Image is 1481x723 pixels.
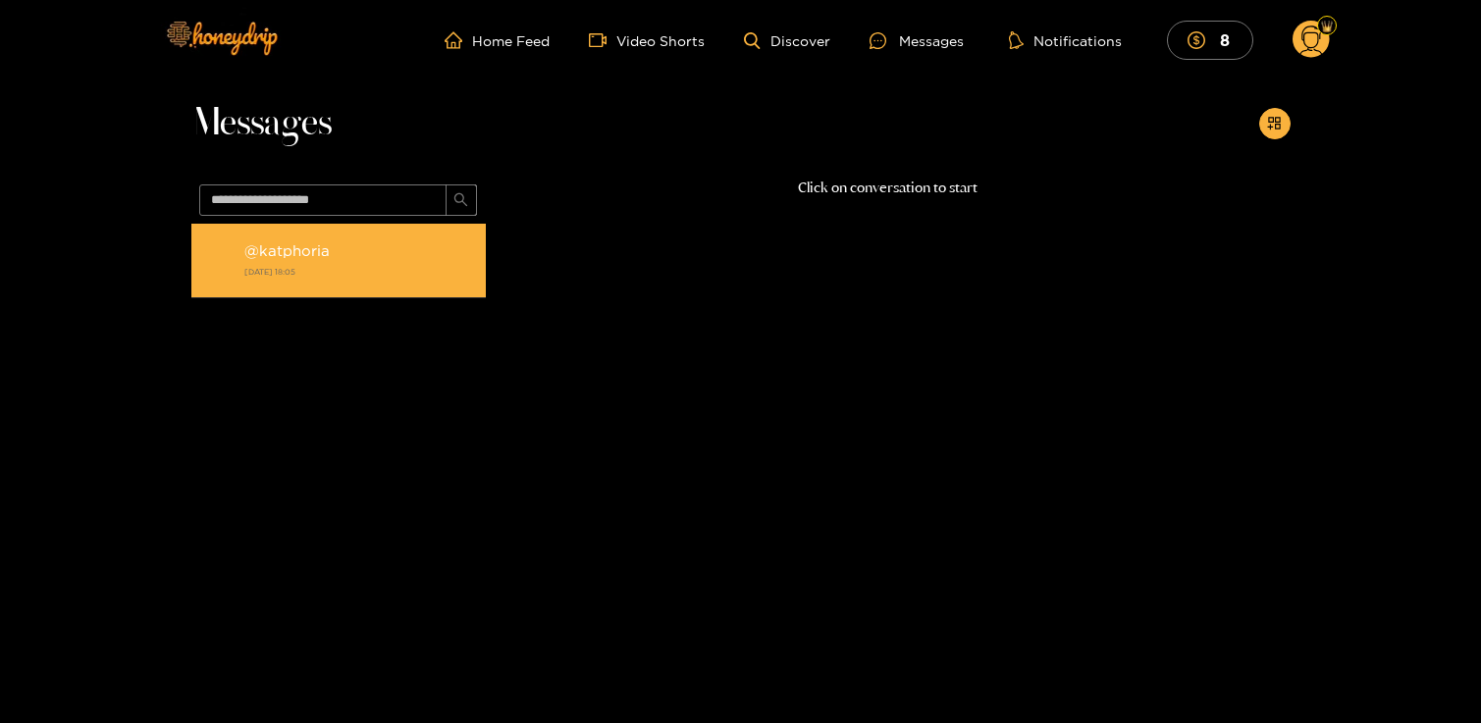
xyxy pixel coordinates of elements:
mark: 8 [1217,29,1233,50]
img: conversation [201,243,237,279]
span: home [445,31,472,49]
span: search [453,192,468,209]
p: Click on conversation to start [486,177,1291,199]
span: video-camera [589,31,616,49]
strong: [DATE] 18:05 [244,263,476,281]
button: 8 [1167,21,1253,59]
a: Home Feed [445,31,550,49]
a: Discover [744,32,829,49]
button: appstore-add [1259,108,1291,139]
span: dollar [1188,31,1215,49]
span: Messages [191,100,332,147]
button: search [446,184,477,216]
span: appstore-add [1267,116,1282,132]
strong: @ katphoria [244,242,330,259]
div: Messages [870,29,964,52]
button: Notifications [1003,30,1128,50]
img: Fan Level [1321,21,1333,32]
a: Video Shorts [589,31,705,49]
